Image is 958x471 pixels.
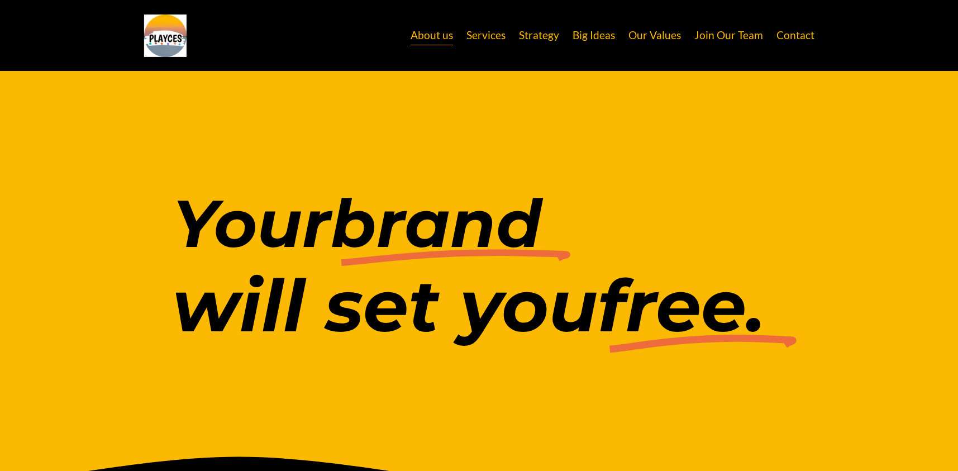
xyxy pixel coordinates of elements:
[331,183,542,264] em: brand
[466,25,506,46] a: Services
[519,25,559,46] a: Strategy
[172,183,331,264] em: Your
[411,25,453,46] a: About us
[144,15,187,57] img: Playces Creative | Make Your Brand Your Greatest Asset | Brand, Marketing &amp; Social Media Agen...
[694,25,763,46] a: Join Our Team
[573,25,615,46] a: Big Ideas
[172,261,598,349] em: will set you
[598,261,765,349] em: free.
[628,25,681,46] a: Our Values
[776,25,814,46] a: Contact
